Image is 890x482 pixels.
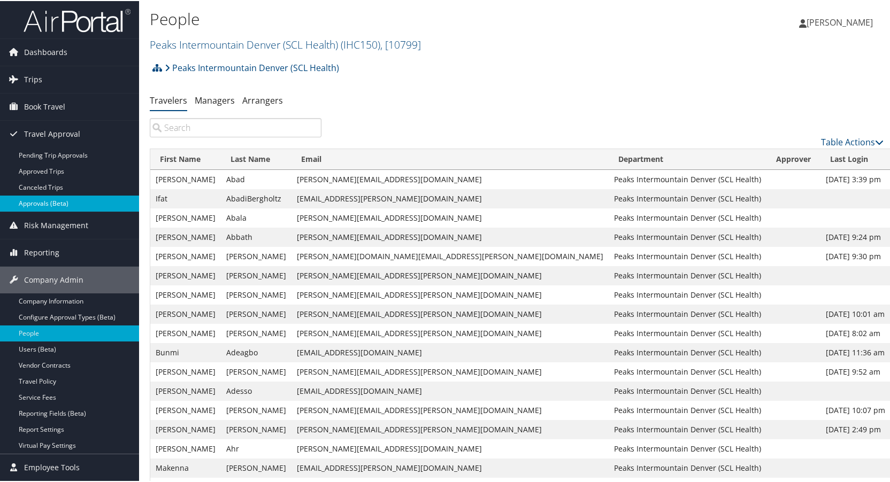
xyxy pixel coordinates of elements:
td: [EMAIL_ADDRESS][DOMAIN_NAME] [291,380,609,400]
td: Peaks Intermountain Denver (SCL Health) [609,284,766,304]
td: [PERSON_NAME] [150,227,221,246]
td: [PERSON_NAME][EMAIL_ADDRESS][PERSON_NAME][DOMAIN_NAME] [291,361,609,380]
td: [PERSON_NAME][DOMAIN_NAME][EMAIL_ADDRESS][PERSON_NAME][DOMAIN_NAME] [291,246,609,265]
td: [EMAIL_ADDRESS][PERSON_NAME][DOMAIN_NAME] [291,457,609,477]
td: Peaks Intermountain Denver (SCL Health) [609,380,766,400]
td: [PERSON_NAME] [221,304,291,323]
td: Peaks Intermountain Denver (SCL Health) [609,438,766,457]
span: ( IHC150 ) [341,36,380,51]
td: [PERSON_NAME][EMAIL_ADDRESS][DOMAIN_NAME] [291,207,609,227]
th: Last Name: activate to sort column descending [221,148,291,169]
td: [PERSON_NAME][EMAIL_ADDRESS][PERSON_NAME][DOMAIN_NAME] [291,265,609,284]
td: Peaks Intermountain Denver (SCL Health) [609,207,766,227]
td: [PERSON_NAME] [150,419,221,438]
a: Peaks Intermountain Denver (SCL Health) [165,56,339,77]
a: Table Actions [821,135,884,147]
td: [PERSON_NAME] [221,361,291,380]
td: Peaks Intermountain Denver (SCL Health) [609,246,766,265]
td: [PERSON_NAME][EMAIL_ADDRESS][PERSON_NAME][DOMAIN_NAME] [291,304,609,323]
td: Ahr [221,438,291,457]
span: Book Travel [24,92,65,119]
td: [PERSON_NAME] [221,323,291,342]
td: Peaks Intermountain Denver (SCL Health) [609,457,766,477]
td: Makenna [150,457,221,477]
td: [EMAIL_ADDRESS][PERSON_NAME][DOMAIN_NAME] [291,188,609,207]
td: Peaks Intermountain Denver (SCL Health) [609,169,766,188]
td: AbadiBergholtz [221,188,291,207]
a: Arrangers [242,94,283,105]
td: Adesso [221,380,291,400]
td: Abad [221,169,291,188]
th: Department: activate to sort column ascending [609,148,766,169]
td: Bunmi [150,342,221,361]
td: [PERSON_NAME] [150,265,221,284]
td: Peaks Intermountain Denver (SCL Health) [609,342,766,361]
input: Search [150,117,321,136]
th: Email: activate to sort column ascending [291,148,609,169]
td: [PERSON_NAME][EMAIL_ADDRESS][PERSON_NAME][DOMAIN_NAME] [291,284,609,304]
td: Peaks Intermountain Denver (SCL Health) [609,227,766,246]
td: Peaks Intermountain Denver (SCL Health) [609,323,766,342]
td: [PERSON_NAME][EMAIL_ADDRESS][DOMAIN_NAME] [291,169,609,188]
td: [PERSON_NAME] [150,284,221,304]
td: [PERSON_NAME] [221,265,291,284]
h1: People [150,7,639,29]
td: Ifat [150,188,221,207]
td: [PERSON_NAME] [150,169,221,188]
td: [PERSON_NAME] [150,438,221,457]
td: [PERSON_NAME] [150,246,221,265]
td: Peaks Intermountain Denver (SCL Health) [609,188,766,207]
img: airportal-logo.png [24,7,131,32]
td: [PERSON_NAME] [150,207,221,227]
a: Managers [195,94,235,105]
td: Peaks Intermountain Denver (SCL Health) [609,419,766,438]
th: Approver [766,148,820,169]
a: [PERSON_NAME] [799,5,884,37]
span: Company Admin [24,266,83,292]
td: Peaks Intermountain Denver (SCL Health) [609,265,766,284]
span: Risk Management [24,211,88,238]
td: [PERSON_NAME] [150,380,221,400]
span: [PERSON_NAME] [807,15,873,27]
td: Peaks Intermountain Denver (SCL Health) [609,400,766,419]
th: First Name: activate to sort column ascending [150,148,221,169]
td: Abala [221,207,291,227]
td: [PERSON_NAME][EMAIL_ADDRESS][DOMAIN_NAME] [291,438,609,457]
span: Travel Approval [24,120,80,146]
td: [PERSON_NAME] [221,457,291,477]
a: Travelers [150,94,187,105]
td: [PERSON_NAME] [150,304,221,323]
td: Peaks Intermountain Denver (SCL Health) [609,304,766,323]
span: Trips [24,65,42,92]
td: [PERSON_NAME] [221,284,291,304]
td: [PERSON_NAME] [150,323,221,342]
td: Peaks Intermountain Denver (SCL Health) [609,361,766,380]
td: [PERSON_NAME][EMAIL_ADDRESS][PERSON_NAME][DOMAIN_NAME] [291,419,609,438]
td: [PERSON_NAME] [150,400,221,419]
span: Employee Tools [24,453,80,480]
span: , [ 10799 ] [380,36,421,51]
td: Abbath [221,227,291,246]
td: [PERSON_NAME][EMAIL_ADDRESS][PERSON_NAME][DOMAIN_NAME] [291,323,609,342]
td: Adeagbo [221,342,291,361]
span: Reporting [24,238,59,265]
a: Peaks Intermountain Denver (SCL Health) [150,36,421,51]
td: [PERSON_NAME] [221,400,291,419]
td: [PERSON_NAME] [221,419,291,438]
td: [EMAIL_ADDRESS][DOMAIN_NAME] [291,342,609,361]
td: [PERSON_NAME] [150,361,221,380]
td: [PERSON_NAME] [221,246,291,265]
span: Dashboards [24,38,67,65]
td: [PERSON_NAME][EMAIL_ADDRESS][DOMAIN_NAME] [291,227,609,246]
td: [PERSON_NAME][EMAIL_ADDRESS][PERSON_NAME][DOMAIN_NAME] [291,400,609,419]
